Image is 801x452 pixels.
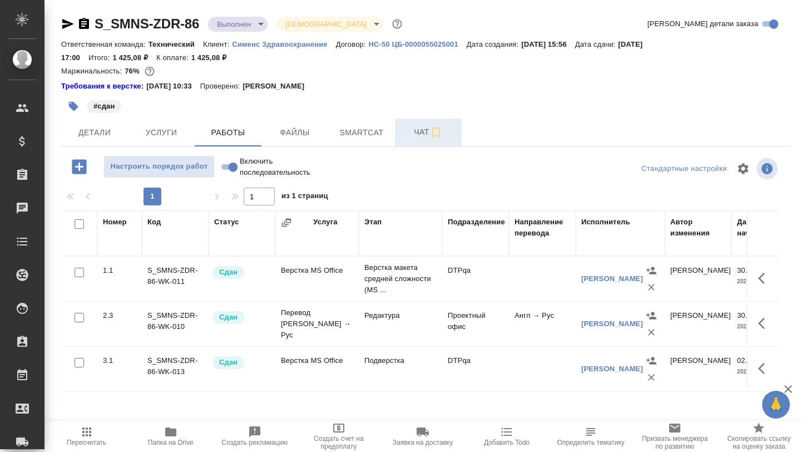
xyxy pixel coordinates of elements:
button: Удалить [643,324,660,341]
a: Требования к верстке: [61,81,146,92]
p: Сдан [219,357,238,368]
p: Маржинальность: [61,67,125,75]
span: Определить тематику [557,439,625,446]
p: Сименс Здравоохранение [232,40,336,48]
button: Доп статусы указывают на важность/срочность заказа [390,17,404,31]
div: Подразделение [448,217,505,228]
td: S_SMNS-ZDR-86-WK-010 [142,304,209,343]
button: Создать счет на предоплату [296,421,380,452]
a: [PERSON_NAME] [581,365,643,373]
div: 3.1 [103,355,136,366]
span: из 1 страниц [281,189,328,205]
p: 76% [125,67,142,75]
button: Заявка на доставку [380,421,464,452]
td: Перевод [PERSON_NAME] → Рус [275,302,359,346]
div: Этап [364,217,382,228]
span: Призвать менеджера по развитию [640,435,710,450]
td: [PERSON_NAME] [665,350,731,389]
span: 🙏 [767,393,785,416]
button: 🙏 [762,391,790,419]
button: Определить тематику [549,421,633,452]
span: Smartcat [335,126,388,140]
button: Здесь прячутся важные кнопки [751,355,778,382]
button: Скопировать ссылку для ЯМессенджера [61,17,75,31]
button: Назначить [643,307,660,324]
span: Добавить Todo [484,439,530,446]
p: 30.09, [737,311,758,320]
button: Удалить [643,369,660,386]
div: Автор изменения [670,217,726,239]
p: Редактура [364,310,437,321]
p: 1 425,08 ₽ [112,53,156,62]
button: Призвать менеджера по развитию [633,421,717,452]
div: Исполнитель [581,217,630,228]
p: К оплате: [156,53,191,62]
p: HC-50 ЦБ-0000055025001 [368,40,466,48]
p: Проверено: [200,81,243,92]
span: Папка на Drive [148,439,194,446]
span: [PERSON_NAME] детали заказа [647,18,758,30]
button: Скопировать ссылку на оценку заказа [717,421,801,452]
p: Итого: [88,53,112,62]
span: сдан [86,101,122,110]
div: Направление перевода [515,217,570,239]
div: 1.1 [103,265,136,276]
p: Сдан [219,267,238,278]
p: Дата создания: [467,40,521,48]
button: Добавить работу [64,155,95,178]
span: Посмотреть информацию [756,158,780,179]
div: Выполнен [276,17,383,32]
td: S_SMNS-ZDR-86-WK-011 [142,259,209,298]
a: [PERSON_NAME] [581,320,643,328]
div: Номер [103,217,127,228]
p: Технический [149,40,203,48]
button: Сгруппировать [281,217,292,228]
p: Дата сдачи: [575,40,618,48]
a: S_SMNS-ZDR-86 [95,16,199,31]
td: [PERSON_NAME] [665,259,731,298]
button: Выполнен [214,19,254,29]
td: DTPqa [442,350,509,389]
div: 2.3 [103,310,136,321]
p: Верстка макета средней сложности (MS ... [364,262,437,296]
td: DTPqa [442,259,509,298]
p: Подверстка [364,355,437,366]
button: Добавить тэг [61,94,86,119]
button: Пересчитать [44,421,128,452]
p: Ответственная команда: [61,40,149,48]
a: HC-50 ЦБ-0000055025001 [368,39,466,48]
span: Услуги [135,126,188,140]
span: Работы [201,126,255,140]
span: Файлы [268,126,322,140]
p: Сдан [219,312,238,323]
span: Включить последовательность [240,156,310,178]
button: [DEMOGRAPHIC_DATA] [282,19,369,29]
span: Детали [68,126,121,140]
span: Скопировать ссылку на оценку заказа [724,435,794,450]
div: split button [639,160,730,178]
button: Назначить [643,262,660,279]
button: Настроить порядок работ [103,155,215,178]
button: Создать рекламацию [212,421,296,452]
td: Англ → Рус [509,304,576,343]
td: Верстка MS Office [275,350,359,389]
p: #сдан [93,101,115,112]
p: [PERSON_NAME] [243,81,313,92]
td: Проектный офис [442,304,509,343]
button: Здесь прячутся важные кнопки [751,310,778,337]
div: Менеджер проверил работу исполнителя, передает ее на следующий этап [211,355,270,370]
p: Клиент: [203,40,232,48]
div: Дата начала [737,217,782,239]
div: Нажми, чтобы открыть папку с инструкцией [61,81,146,92]
div: Статус [214,217,239,228]
button: 287.20 RUB; [142,64,157,78]
p: 02.10, [737,356,758,365]
div: Менеджер проверил работу исполнителя, передает ее на следующий этап [211,310,270,325]
div: Менеджер проверил работу исполнителя, передает ее на следующий этап [211,265,270,280]
span: Настроить таблицу [730,155,756,182]
td: Верстка MS Office [275,259,359,298]
p: 30.09, [737,266,758,274]
p: [DATE] 15:56 [521,40,575,48]
p: 2025 [737,276,782,287]
button: Скопировать ссылку [77,17,91,31]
